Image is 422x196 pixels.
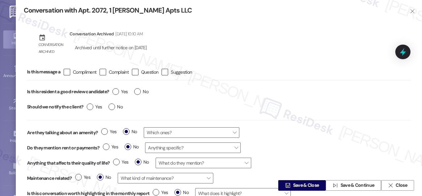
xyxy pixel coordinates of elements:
[381,180,414,191] button: Close
[27,68,60,75] span: Is this message a
[333,183,338,188] i: 
[103,143,118,150] span: Yes
[74,44,147,51] div: Archived until further notice on [DATE]
[24,6,399,15] div: Conversation with Apt. 2072, 1 [PERSON_NAME] Apts LLC
[75,174,90,181] span: Yes
[156,158,251,168] span: What do they mention?
[134,88,148,95] span: No
[113,159,128,166] span: Yes
[97,174,111,181] span: No
[108,103,123,110] span: No
[27,87,109,97] label: Is this resident a good review candidate?
[141,69,158,75] span: Question
[293,182,319,189] span: Save & Close
[171,69,192,75] span: Suggestion
[73,69,96,75] span: Compliment
[326,180,381,191] button: Save & Continue
[70,30,114,37] div: Conversation Archived
[27,129,98,136] label: Are they talking about an amenity?
[410,9,415,14] i: 
[112,88,128,95] span: Yes
[27,102,83,112] label: Should we notify the client?
[101,128,116,135] span: Yes
[278,180,326,191] button: Save & Close
[285,183,290,188] i: 
[135,159,149,166] span: No
[118,173,213,183] span: What kind of maintenance?
[27,144,100,151] label: Do they mention rent or payments?
[87,103,102,110] span: Yes
[396,182,407,189] span: Close
[39,41,64,56] div: Conversation archived
[145,142,241,153] span: Anything specific?
[123,128,137,135] span: No
[125,143,139,150] span: No
[388,183,393,188] i: 
[109,69,129,75] span: Complaint
[114,30,143,37] div: [DATE] 10:10 AM
[144,127,239,138] span: Which ones?
[27,160,110,167] label: Anything that affects their quality of life?
[341,182,375,189] span: Save & Continue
